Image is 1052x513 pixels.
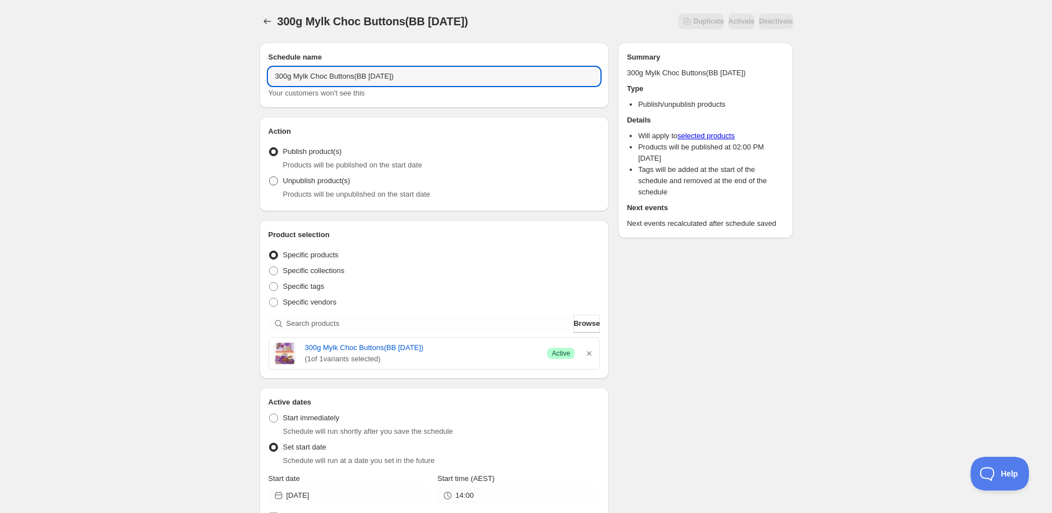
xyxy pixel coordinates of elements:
span: 300g Mylk Choc Buttons(BB [DATE]) [277,15,468,28]
span: Schedule will run shortly after you save the schedule [283,427,453,435]
li: Publish/unpublish products [638,99,784,110]
span: Specific vendors [283,298,336,306]
h2: Product selection [268,229,600,240]
h2: Summary [627,52,784,63]
span: Publish product(s) [283,147,342,156]
span: Schedule will run at a date you set in the future [283,456,435,465]
span: Active [552,349,570,358]
img: 300g Mylk Choc Buttons - Sweet William [274,342,296,365]
h2: Schedule name [268,52,600,63]
span: Your customers won't see this [268,89,365,97]
span: Start immediately [283,414,339,422]
input: Search products [286,315,572,333]
p: Next events recalculated after schedule saved [627,218,784,229]
button: Schedules [259,13,275,29]
span: Start date [268,474,300,483]
span: Set start date [283,443,326,451]
a: selected products [677,131,735,140]
li: Products will be published at 02:00 PM [DATE] [638,142,784,164]
span: Specific collections [283,266,345,275]
h2: Action [268,126,600,137]
li: Will apply to [638,130,784,142]
span: Products will be unpublished on the start date [283,190,430,198]
span: ( 1 of 1 variants selected) [305,353,539,365]
span: Specific tags [283,282,325,290]
h2: Next events [627,202,784,214]
li: Tags will be added at the start of the schedule and removed at the end of the schedule [638,164,784,198]
a: 300g Mylk Choc Buttons(BB [DATE]) [305,342,539,353]
span: Start time (AEST) [438,474,495,483]
button: Browse [573,315,600,333]
p: 300g Mylk Choc Buttons(BB [DATE]) [627,67,784,79]
span: Products will be published on the start date [283,161,422,169]
span: Specific products [283,251,339,259]
span: Unpublish product(s) [283,176,350,185]
h2: Active dates [268,397,600,408]
h2: Type [627,83,784,94]
span: Browse [573,318,600,329]
iframe: Toggle Customer Support [971,457,1030,491]
h2: Details [627,115,784,126]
